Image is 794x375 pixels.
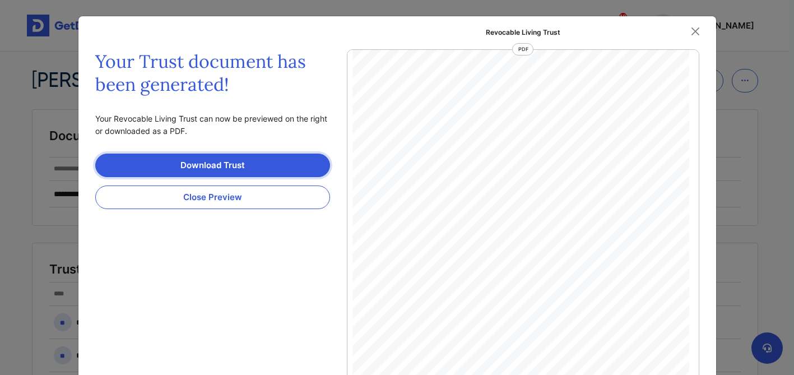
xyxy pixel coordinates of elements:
[512,43,533,55] div: PDF
[514,257,516,263] span: t
[513,234,522,244] span: of
[95,154,330,177] a: Download Trust
[486,27,560,38] div: Revocable Living Trust
[493,222,542,233] span: Declaration
[687,23,704,40] button: Close
[95,50,330,96] h3: Your Trust document has been generated!
[95,113,330,137] div: Your Revocable Living Trust can now be previewed on the right or downloaded as a PDF.
[95,186,330,209] button: Close Preview
[506,246,528,257] span: Trust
